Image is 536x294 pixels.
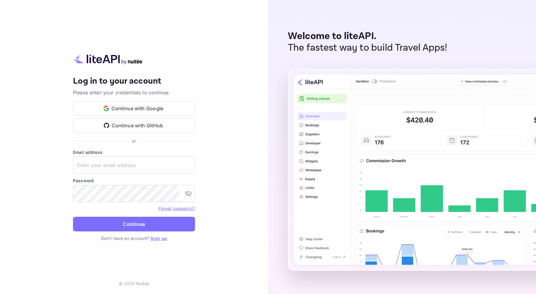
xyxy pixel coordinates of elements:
[73,118,195,133] button: Continue with GitHub
[73,217,195,231] button: Continue
[73,101,195,116] button: Continue with Google
[150,236,167,241] a: Sign up
[159,206,195,211] a: Forget password?
[73,177,195,184] label: Password
[73,149,195,155] label: Email address
[73,235,195,241] p: Don't have an account?
[73,89,195,96] p: Please enter your credentials to continue
[73,53,143,64] img: liteapi
[159,205,195,211] a: Forget password?
[132,138,136,144] p: or
[73,157,195,174] input: Enter your email address
[73,76,195,87] h4: Log in to your account
[119,280,150,287] p: © 2025 Nuitee
[288,31,447,42] p: Welcome to liteAPI.
[182,187,194,200] button: toggle password visibility
[288,42,447,54] p: The fastest way to build Travel Apps!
